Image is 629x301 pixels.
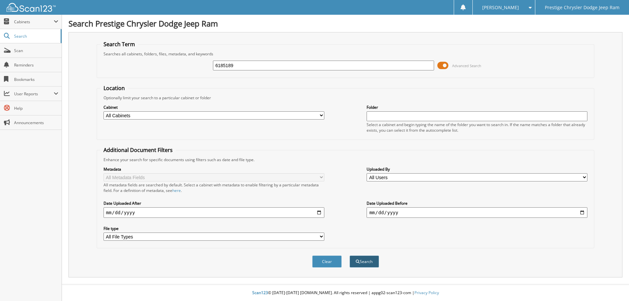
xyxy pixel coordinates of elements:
[62,285,629,301] div: © [DATE]-[DATE] [DOMAIN_NAME]. All rights reserved | appg02-scan123-com |
[14,48,58,53] span: Scan
[172,188,181,193] a: here
[100,51,591,57] div: Searches all cabinets, folders, files, metadata, and keywords
[100,95,591,101] div: Optionally limit your search to a particular cabinet or folder
[545,6,619,9] span: Prestige Chrysler Dodge Jeep Ram
[7,3,56,12] img: scan123-logo-white.svg
[100,157,591,162] div: Enhance your search for specific documents using filters such as date and file type.
[14,91,54,97] span: User Reports
[596,270,629,301] iframe: Chat Widget
[104,166,324,172] label: Metadata
[100,41,138,48] legend: Search Term
[14,19,54,25] span: Cabinets
[350,255,379,268] button: Search
[14,120,58,125] span: Announcements
[367,200,587,206] label: Date Uploaded Before
[367,122,587,133] div: Select a cabinet and begin typing the name of the folder you want to search in. If the name match...
[414,290,439,295] a: Privacy Policy
[104,207,324,218] input: start
[252,290,268,295] span: Scan123
[367,104,587,110] label: Folder
[104,182,324,193] div: All metadata fields are searched by default. Select a cabinet with metadata to enable filtering b...
[367,166,587,172] label: Uploaded By
[104,104,324,110] label: Cabinet
[104,200,324,206] label: Date Uploaded After
[68,18,622,29] h1: Search Prestige Chrysler Dodge Jeep Ram
[14,77,58,82] span: Bookmarks
[14,33,57,39] span: Search
[100,146,176,154] legend: Additional Document Filters
[452,63,481,68] span: Advanced Search
[312,255,342,268] button: Clear
[482,6,519,9] span: [PERSON_NAME]
[367,207,587,218] input: end
[14,62,58,68] span: Reminders
[104,226,324,231] label: File type
[14,105,58,111] span: Help
[100,85,128,92] legend: Location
